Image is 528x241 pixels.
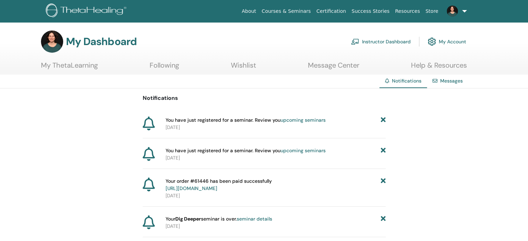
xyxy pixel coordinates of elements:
[41,31,63,53] img: default.jpg
[166,192,386,199] p: [DATE]
[166,154,386,162] p: [DATE]
[308,61,359,75] a: Message Center
[66,35,137,48] h3: My Dashboard
[392,78,421,84] span: Notifications
[41,61,98,75] a: My ThetaLearning
[166,178,272,192] span: Your order #61446 has been paid successfully
[46,3,129,19] img: logo.png
[351,38,359,45] img: chalkboard-teacher.svg
[313,5,349,18] a: Certification
[259,5,314,18] a: Courses & Seminars
[423,5,441,18] a: Store
[349,5,392,18] a: Success Stories
[440,78,463,84] a: Messages
[143,94,386,102] p: Notifications
[166,117,326,124] span: You have just registered for a seminar. Review you
[166,223,386,230] p: [DATE]
[166,147,326,154] span: You have just registered for a seminar. Review you
[392,5,423,18] a: Resources
[166,185,217,191] a: [URL][DOMAIN_NAME]
[447,6,458,17] img: default.jpg
[237,216,272,222] a: seminar details
[239,5,259,18] a: About
[411,61,467,75] a: Help & Resources
[428,34,466,49] a: My Account
[351,34,411,49] a: Instructor Dashboard
[428,36,436,48] img: cog.svg
[166,215,272,223] span: Your seminar is over.
[150,61,179,75] a: Following
[175,216,201,222] strong: Dig Deeper
[231,61,256,75] a: Wishlist
[280,117,326,123] a: upcoming seminars
[166,124,386,131] p: [DATE]
[280,147,326,154] a: upcoming seminars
